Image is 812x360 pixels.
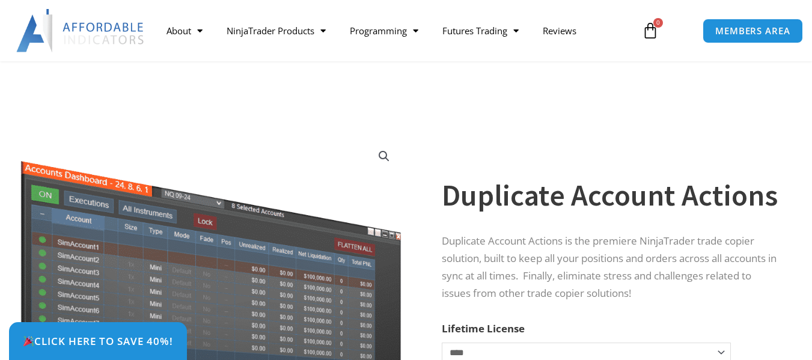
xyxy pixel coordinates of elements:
a: MEMBERS AREA [703,19,803,43]
a: 🎉Click Here to save 40%! [9,322,187,360]
a: About [154,17,215,44]
span: Click Here to save 40%! [23,336,173,346]
a: 0 [624,13,677,48]
span: 0 [653,18,663,28]
a: Programming [338,17,430,44]
img: 🎉 [23,336,34,346]
a: View full-screen image gallery [373,145,395,167]
h1: Duplicate Account Actions [442,174,782,216]
nav: Menu [154,17,633,44]
span: MEMBERS AREA [715,26,790,35]
a: NinjaTrader Products [215,17,338,44]
a: Reviews [531,17,588,44]
p: Duplicate Account Actions is the premiere NinjaTrader trade copier solution, built to keep all yo... [442,233,782,302]
a: Futures Trading [430,17,531,44]
img: LogoAI | Affordable Indicators – NinjaTrader [16,9,145,52]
